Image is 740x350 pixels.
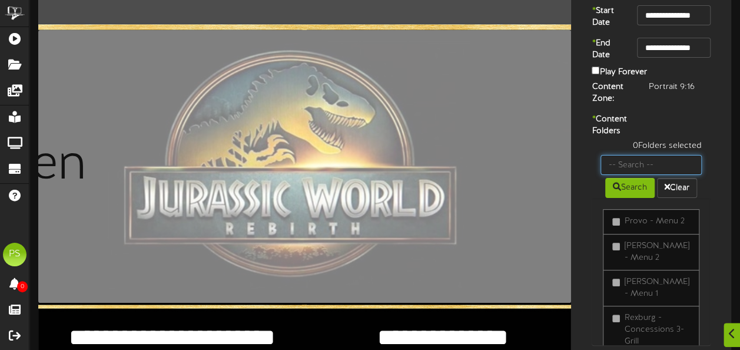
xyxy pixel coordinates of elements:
span: 0 [17,281,28,292]
input: Play Forever [592,67,599,74]
label: Content Folders [583,114,628,137]
span: Provo - Menu 2 [624,217,684,226]
input: -- Search -- [600,155,702,175]
label: Content Zone: [583,81,640,105]
input: [PERSON_NAME] - Menu 1 [612,279,620,286]
label: Play Forever [592,64,646,78]
label: Start Date [583,5,628,29]
label: End Date [583,38,628,61]
div: PS [3,243,26,266]
span: [PERSON_NAME] - Menu 2 [624,242,689,262]
button: Search [605,178,655,198]
div: 0 Folders selected [592,140,711,155]
div: Portrait 9:16 [640,81,719,93]
button: Clear [657,178,697,198]
input: Provo - Menu 2 [612,218,620,226]
span: Rexburg - Concessions 3- Grill [624,313,683,346]
input: [PERSON_NAME] - Menu 2 [612,243,620,250]
input: Rexburg - Concessions 3- Grill [612,315,620,322]
span: [PERSON_NAME] - Menu 1 [624,278,689,298]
